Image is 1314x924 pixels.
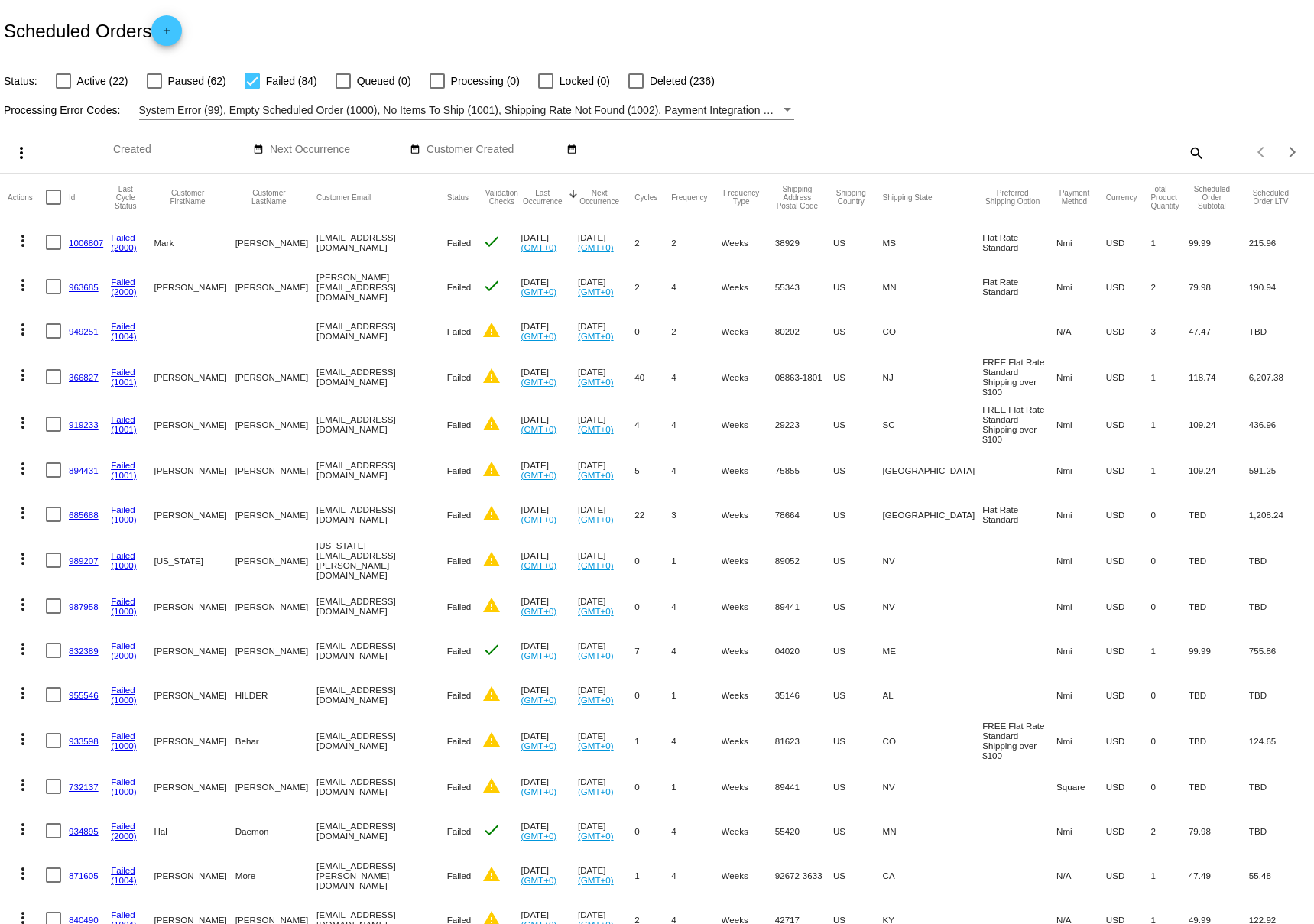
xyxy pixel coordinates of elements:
mat-cell: Nmi [1056,264,1106,309]
mat-cell: 38929 [775,220,833,264]
mat-cell: [DATE] [578,264,634,309]
a: (GMT+0) [521,650,557,660]
mat-cell: 215.96 [1249,220,1306,264]
mat-cell: Weeks [722,309,775,353]
mat-cell: US [833,584,883,628]
button: Change sorting for Status [447,193,469,202]
mat-cell: Nmi [1056,584,1106,628]
mat-cell: [GEOGRAPHIC_DATA] [883,448,983,492]
mat-cell: 79.98 [1189,264,1249,309]
mat-cell: 0 [634,309,671,353]
button: Change sorting for ShippingPostcode [775,185,819,210]
mat-cell: 1 [1150,448,1189,492]
mat-cell: [DATE] [521,673,578,717]
mat-cell: 1,208.24 [1249,492,1306,537]
mat-cell: 35146 [775,673,833,717]
a: 366827 [69,372,99,382]
a: (1000) [111,741,137,751]
a: Failed [111,596,135,606]
mat-cell: Flat Rate Standard [982,220,1056,264]
mat-cell: [DATE] [578,400,634,448]
button: Change sorting for PaymentMethod.Type [1056,189,1092,206]
mat-cell: USD [1106,628,1151,673]
mat-cell: 4 [671,717,721,764]
mat-cell: TBD [1189,537,1249,584]
mat-cell: TBD [1249,584,1306,628]
mat-cell: [EMAIL_ADDRESS][DOMAIN_NAME] [316,353,447,400]
mat-cell: US [833,309,883,353]
mat-cell: CO [883,717,983,764]
mat-cell: TBD [1189,673,1249,717]
mat-icon: more_vert [14,232,32,250]
mat-cell: US [833,628,883,673]
mat-cell: NV [883,537,983,584]
mat-cell: 2 [634,264,671,309]
a: Failed [111,685,135,695]
mat-cell: US [833,353,883,400]
mat-cell: AL [883,673,983,717]
mat-cell: 1 [1150,628,1189,673]
mat-cell: USD [1106,400,1151,448]
a: Failed [111,321,135,331]
a: Failed [111,504,135,514]
mat-cell: [DATE] [578,537,634,584]
mat-cell: USD [1106,353,1151,400]
mat-cell: [DATE] [578,673,634,717]
mat-cell: 6,207.38 [1249,353,1306,400]
mat-cell: [EMAIL_ADDRESS][DOMAIN_NAME] [316,309,447,353]
mat-cell: [DATE] [578,717,634,764]
input: Next Occurrence [270,144,407,156]
mat-cell: 1 [1150,220,1189,264]
mat-cell: Weeks [722,537,775,584]
a: 987958 [69,601,99,611]
mat-cell: TBD [1189,717,1249,764]
mat-cell: [DATE] [521,628,578,673]
a: 894431 [69,465,99,475]
button: Change sorting for PreferredShippingOption [982,189,1043,206]
a: 955546 [69,690,99,700]
button: Change sorting for FrequencyType [722,189,761,206]
mat-cell: 755.86 [1249,628,1306,673]
a: (1000) [111,606,137,616]
button: Change sorting for Subtotal [1189,185,1235,210]
button: Change sorting for NextOccurrenceUtc [578,189,621,206]
mat-cell: MN [883,264,983,309]
mat-cell: FREE Flat Rate Standard Shipping over $100 [982,400,1056,448]
mat-icon: date_range [410,144,420,156]
mat-cell: NJ [883,353,983,400]
mat-cell: 118.74 [1189,353,1249,400]
mat-cell: 1 [671,537,721,584]
mat-cell: USD [1106,673,1151,717]
mat-cell: [DATE] [521,400,578,448]
mat-cell: 75855 [775,448,833,492]
mat-cell: FREE Flat Rate Standard Shipping over $100 [982,717,1056,764]
a: (1001) [111,424,137,434]
mat-cell: 0 [1150,717,1189,764]
mat-cell: Weeks [722,628,775,673]
a: (GMT+0) [521,331,557,341]
mat-cell: 4 [671,264,721,309]
mat-cell: 3 [671,492,721,537]
mat-cell: [DATE] [578,448,634,492]
mat-cell: 591.25 [1249,448,1306,492]
mat-cell: Nmi [1056,492,1106,537]
mat-cell: [PERSON_NAME] [235,220,316,264]
mat-cell: [PERSON_NAME] [235,492,316,537]
mat-cell: 29223 [775,400,833,448]
mat-cell: 4 [671,584,721,628]
a: (GMT+0) [521,424,557,434]
mat-cell: [EMAIL_ADDRESS][DOMAIN_NAME] [316,448,447,492]
input: Customer Created [427,144,564,156]
mat-icon: more_vert [14,366,32,384]
mat-cell: USD [1106,717,1151,764]
mat-cell: [PERSON_NAME] [235,353,316,400]
mat-cell: [PERSON_NAME] [235,628,316,673]
mat-cell: [EMAIL_ADDRESS][DOMAIN_NAME] [316,220,447,264]
mat-cell: Flat Rate Standard [982,492,1056,537]
mat-cell: 5 [634,448,671,492]
mat-cell: 436.96 [1249,400,1306,448]
a: (GMT+0) [578,424,614,434]
a: (1004) [111,331,137,341]
a: 989207 [69,556,99,566]
mat-cell: 0 [634,584,671,628]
